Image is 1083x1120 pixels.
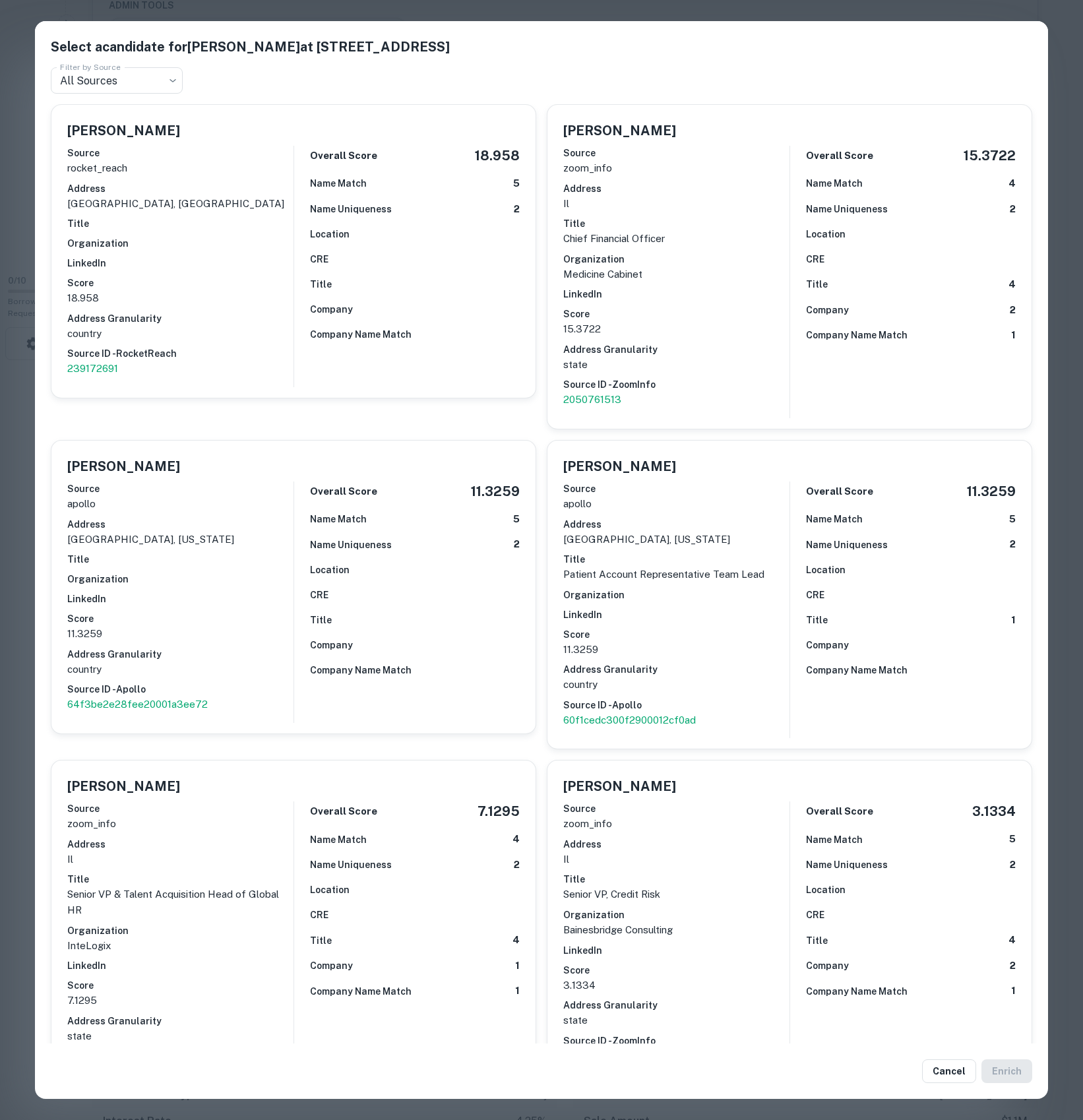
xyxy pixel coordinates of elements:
h6: 2 [1010,958,1016,974]
h6: Source ID - ZoomInfo [563,377,789,392]
h6: Organization [563,908,789,922]
p: state [563,1012,789,1028]
h6: Source ID - Apollo [563,698,789,712]
h6: CRE [806,588,824,602]
p: 3.1334 [563,978,789,993]
h6: Title [806,277,828,292]
h6: Location [806,883,846,897]
p: Patient Account Representative Team Lead [563,567,789,582]
h5: Select a candidate for [PERSON_NAME] at [STREET_ADDRESS] [51,37,1032,57]
a: 239172691 [67,361,294,377]
h6: Organization [563,252,789,266]
h6: 5 [1009,832,1016,847]
h6: 4 [512,832,520,847]
h6: Address Granularity [67,647,294,662]
label: Filter by Source [60,61,121,73]
p: country [67,326,294,342]
h6: Location [310,883,350,897]
p: il [563,852,789,867]
p: 18.958 [67,290,294,306]
h6: Organization [67,236,294,251]
h6: Name Uniqueness [806,857,888,872]
h6: 2 [514,857,520,873]
h6: Company Name Match [310,984,412,999]
h6: Name Match [310,176,367,191]
h6: Title [67,216,294,231]
h6: CRE [806,252,824,266]
a: 2050761513 [563,392,789,408]
h6: CRE [310,252,328,266]
h5: [PERSON_NAME] [563,776,676,796]
h5: 18.958 [475,146,520,166]
p: 11.3259 [67,626,294,642]
p: il [563,196,789,212]
a: 60f1cedc300f2900012cf0ad [563,712,789,728]
iframe: Chat Widget [1017,1014,1083,1078]
h6: Name Match [310,832,367,847]
h6: 4 [1008,933,1016,948]
h6: CRE [310,588,328,602]
div: All Sources [51,67,183,94]
p: zoom_info [563,160,789,176]
p: country [67,662,294,677]
h6: Title [806,613,828,627]
h6: 1 [1011,613,1016,628]
h6: Address [563,181,789,196]
button: Cancel [922,1059,976,1083]
h6: Company [310,638,353,652]
h6: 2 [1010,537,1016,552]
h6: Company [806,638,849,652]
h6: 1 [515,983,520,999]
h6: 2 [514,537,520,552]
p: state [67,1028,294,1044]
h6: Overall Score [806,804,873,819]
h6: Company [806,303,849,317]
h6: Address Granularity [67,1014,294,1028]
h6: Company Name Match [310,327,412,342]
h6: Score [563,627,789,642]
h6: 5 [1009,512,1016,527]
h5: 3.1334 [972,801,1016,821]
h6: Name Uniqueness [310,202,392,216]
p: Bainesbridge Consulting [563,922,789,938]
h6: 1 [515,958,520,974]
h6: Source [563,146,789,160]
h6: Source [67,801,294,816]
p: apollo [563,496,789,512]
h6: Location [806,563,846,577]
h6: Title [563,552,789,567]
h5: 15.3722 [964,146,1016,166]
h6: CRE [806,908,824,922]
h6: Title [806,933,828,948]
h6: Score [67,611,294,626]
h6: Source [67,146,294,160]
h6: Address [67,837,294,852]
h5: [PERSON_NAME] [563,456,676,476]
h6: Score [563,963,789,978]
h6: Source ID - Apollo [67,682,294,697]
h6: 1 [1011,983,1016,999]
h6: Address [67,181,294,196]
h6: Company [806,958,849,973]
p: apollo [67,496,294,512]
h6: LinkedIn [563,943,789,958]
h6: 2 [514,202,520,217]
h6: Name Match [806,832,863,847]
h6: 2 [1010,303,1016,318]
p: [GEOGRAPHIC_DATA], [US_STATE] [563,532,789,547]
h6: Title [310,613,332,627]
h6: Address Granularity [67,311,294,326]
h6: 2 [1010,857,1016,873]
h6: Source [563,801,789,816]
h6: 2 [1010,202,1016,217]
h6: Organization [67,572,294,586]
h6: Name Uniqueness [310,538,392,552]
h6: Title [67,872,294,887]
h6: Title [563,872,789,887]
h6: CRE [310,908,328,922]
h6: Name Match [310,512,367,526]
h6: Location [806,227,846,241]
h5: [PERSON_NAME] [563,121,676,140]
